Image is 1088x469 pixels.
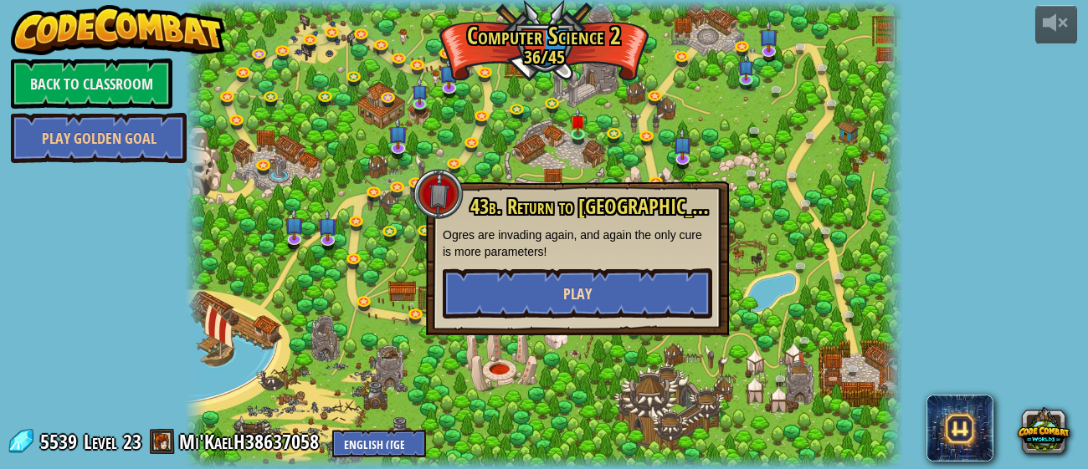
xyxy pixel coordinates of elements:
[738,54,754,81] img: level-banner-unstarted-subscriber.png
[470,192,824,221] span: 43b. Return to [GEOGRAPHIC_DATA] B (practice)
[673,128,691,160] img: level-banner-unstarted-subscriber.png
[759,21,778,53] img: level-banner-unstarted-subscriber.png
[319,209,337,241] img: level-banner-unstarted-subscriber.png
[388,118,407,150] img: level-banner-unstarted-subscriber.png
[123,428,141,455] span: 23
[179,428,324,455] a: Mi'KaelH38637058
[563,283,592,304] span: Play
[412,78,428,105] img: level-banner-unstarted-subscriber.png
[84,428,117,456] span: Level
[443,268,712,319] button: Play
[285,208,303,240] img: level-banner-unstarted-subscriber.png
[11,59,172,109] a: Back to Classroom
[1035,5,1077,44] button: Adjust volume
[11,113,187,163] a: Play Golden Goal
[443,227,712,260] p: Ogres are invading again, and again the only cure is more parameters!
[439,57,458,89] img: level-banner-unstarted-subscriber.png
[570,108,586,135] img: level-banner-unstarted.png
[40,428,82,455] span: 5539
[11,5,225,55] img: CodeCombat - Learn how to code by playing a game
